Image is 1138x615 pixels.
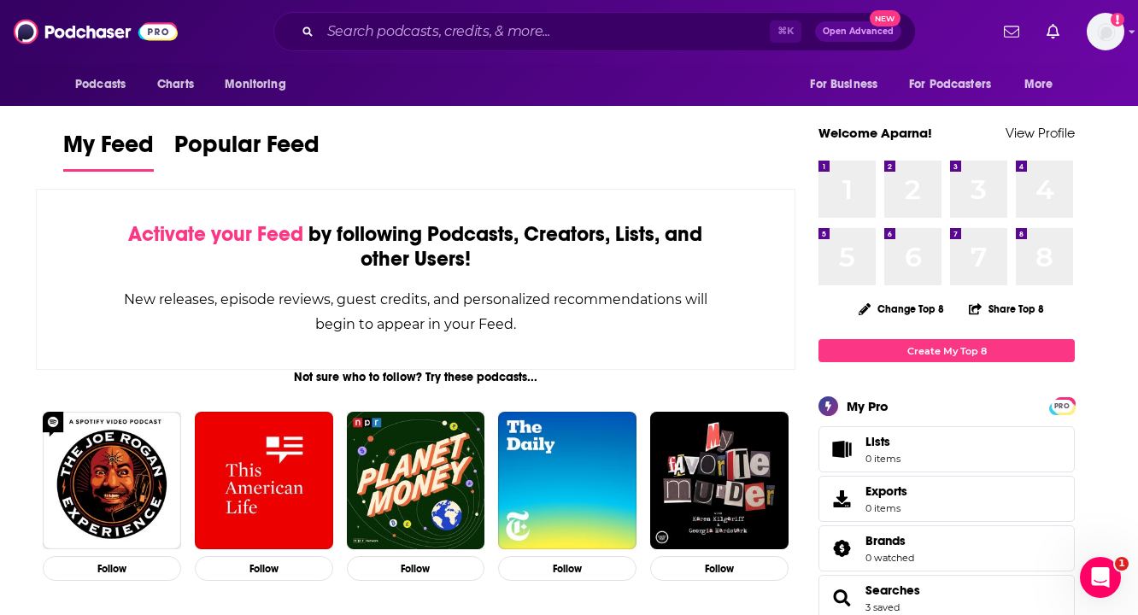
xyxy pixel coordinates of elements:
span: Popular Feed [174,130,320,169]
iframe: Intercom live chat [1080,557,1121,598]
button: Follow [650,556,789,581]
img: The Daily [498,412,636,550]
span: Activate your Feed [128,221,303,247]
button: Share Top 8 [968,292,1045,325]
button: open menu [798,68,899,101]
button: Follow [43,556,181,581]
img: User Profile [1087,13,1124,50]
span: More [1024,73,1053,97]
button: Follow [195,556,333,581]
button: Follow [498,556,636,581]
a: Popular Feed [174,130,320,172]
span: Lists [865,434,900,449]
span: Exports [824,487,859,511]
a: Searches [824,586,859,610]
div: My Pro [847,398,889,414]
div: by following Podcasts, Creators, Lists, and other Users! [122,222,709,272]
a: PRO [1052,399,1072,412]
a: Show notifications dropdown [1040,17,1066,46]
span: Podcasts [75,73,126,97]
div: Search podcasts, credits, & more... [273,12,916,51]
span: Open Advanced [823,27,894,36]
span: 1 [1115,557,1129,571]
svg: Add a profile image [1111,13,1124,26]
span: 0 items [865,453,900,465]
a: Create My Top 8 [818,339,1075,362]
span: Lists [824,437,859,461]
button: Change Top 8 [848,298,954,319]
span: Logged in as AparnaKulkarni [1087,13,1124,50]
img: This American Life [195,412,333,550]
span: PRO [1052,400,1072,413]
span: Lists [865,434,890,449]
a: Charts [146,68,204,101]
button: open menu [213,68,308,101]
img: Planet Money [347,412,485,550]
span: For Business [810,73,877,97]
a: Lists [818,426,1075,472]
button: open menu [1012,68,1075,101]
a: 0 watched [865,552,914,564]
span: ⌘ K [770,20,801,43]
button: Follow [347,556,485,581]
span: My Feed [63,130,154,169]
a: 3 saved [865,601,900,613]
img: My Favorite Murder with Karen Kilgariff and Georgia Hardstark [650,412,789,550]
span: Monitoring [225,73,285,97]
a: Brands [824,536,859,560]
span: Exports [865,483,907,499]
span: For Podcasters [909,73,991,97]
span: New [870,10,900,26]
span: Brands [865,533,906,548]
a: My Feed [63,130,154,172]
a: View Profile [1006,125,1075,141]
a: Searches [865,583,920,598]
input: Search podcasts, credits, & more... [320,18,770,45]
span: Brands [818,525,1075,571]
div: Not sure who to follow? Try these podcasts... [36,370,795,384]
span: 0 items [865,502,907,514]
button: open menu [63,68,148,101]
img: The Joe Rogan Experience [43,412,181,550]
a: Show notifications dropdown [997,17,1026,46]
a: Welcome Aparna! [818,125,932,141]
button: open menu [898,68,1016,101]
button: Open AdvancedNew [815,21,901,42]
span: Charts [157,73,194,97]
a: Brands [865,533,914,548]
button: Show profile menu [1087,13,1124,50]
img: Podchaser - Follow, Share and Rate Podcasts [14,15,178,48]
div: New releases, episode reviews, guest credits, and personalized recommendations will begin to appe... [122,287,709,337]
a: Exports [818,476,1075,522]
